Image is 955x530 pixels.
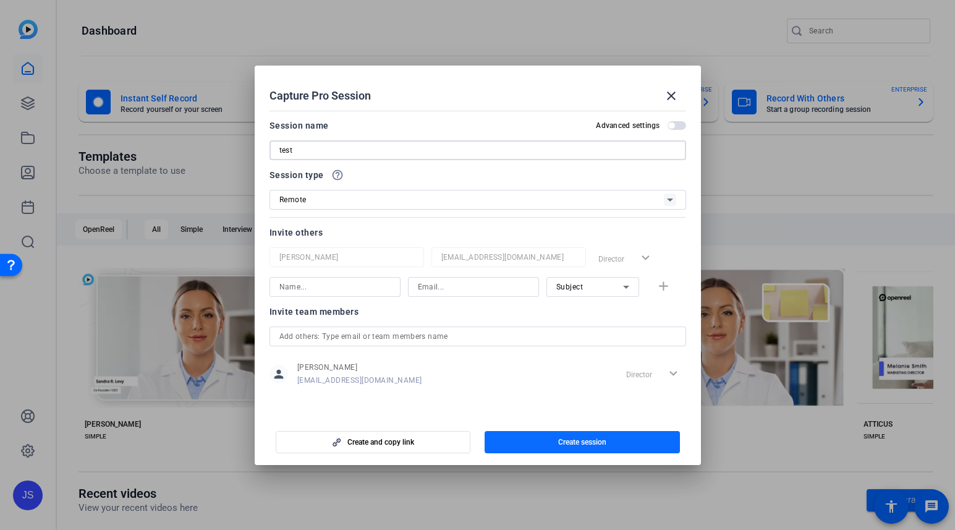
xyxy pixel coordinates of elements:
span: [EMAIL_ADDRESS][DOMAIN_NAME] [297,375,422,385]
mat-icon: close [664,88,679,103]
mat-icon: person [270,365,288,383]
div: Invite team members [270,304,686,319]
mat-icon: help_outline [331,169,344,181]
input: Name... [279,280,391,294]
span: Remote [279,195,307,204]
input: Add others: Type email or team members name [279,329,676,344]
h2: Advanced settings [596,121,660,130]
span: Create and copy link [347,437,414,447]
span: Session type [270,168,324,182]
button: Create session [485,431,680,453]
input: Email... [418,280,529,294]
span: Subject [556,283,584,291]
input: Email... [441,250,576,265]
input: Enter Session Name [279,143,676,158]
div: Capture Pro Session [270,81,686,111]
input: Name... [279,250,414,265]
button: Create and copy link [276,431,471,453]
span: Create session [558,437,606,447]
div: Session name [270,118,329,133]
span: [PERSON_NAME] [297,362,422,372]
div: Invite others [270,225,686,240]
